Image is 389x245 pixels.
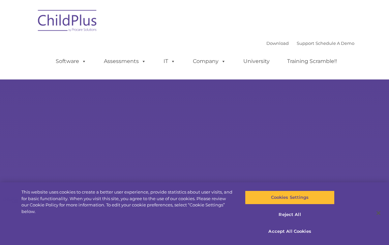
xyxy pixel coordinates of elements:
[297,41,314,46] a: Support
[371,206,386,220] button: Close
[281,55,344,68] a: Training Scramble!!
[245,225,334,238] button: Accept All Cookies
[186,55,232,68] a: Company
[97,55,153,68] a: Assessments
[237,55,276,68] a: University
[245,191,334,204] button: Cookies Settings
[157,55,182,68] a: IT
[245,208,334,222] button: Reject All
[266,41,289,46] a: Download
[266,41,354,46] font: |
[315,41,354,46] a: Schedule A Demo
[21,189,233,215] div: This website uses cookies to create a better user experience, provide statistics about user visit...
[49,55,93,68] a: Software
[35,5,101,38] img: ChildPlus by Procare Solutions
